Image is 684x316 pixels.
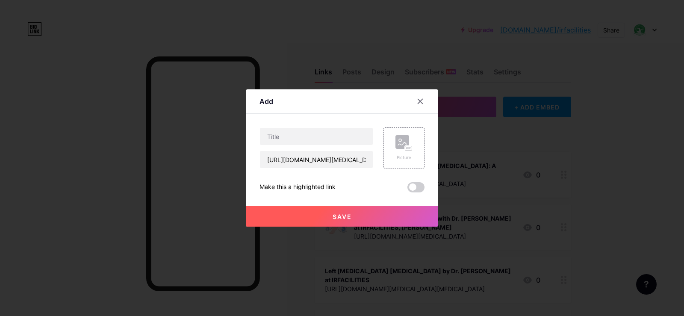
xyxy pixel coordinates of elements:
[395,154,413,161] div: Picture
[259,96,273,106] div: Add
[260,151,373,168] input: URL
[333,213,352,220] span: Save
[246,206,438,227] button: Save
[260,128,373,145] input: Title
[259,182,336,192] div: Make this a highlighted link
